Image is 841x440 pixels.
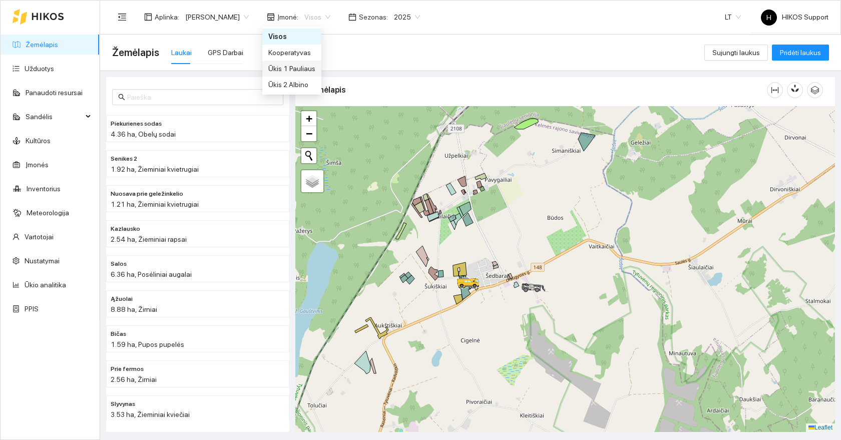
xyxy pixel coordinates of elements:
span: 1.92 ha, Žieminiai kvietrugiai [111,165,199,173]
span: 6.36 ha, Posėliniai augalai [111,270,192,278]
a: Layers [301,170,323,192]
span: LT [725,10,741,25]
span: Kazlausko [111,224,140,234]
a: Leaflet [808,424,832,431]
span: Nuosava prie geležinkelio [111,189,183,199]
button: Sujungti laukus [704,45,768,61]
span: Visos [304,10,330,25]
span: Paulius [185,10,249,25]
div: Kooperatyvas [268,47,315,58]
a: Užduotys [25,65,54,73]
a: Zoom out [301,126,316,141]
a: Panaudoti resursai [26,89,83,97]
div: Ūkis 1 Pauliaus [268,63,315,74]
span: Pridėti laukus [780,47,821,58]
button: column-width [767,82,783,98]
input: Paieška [127,92,277,103]
div: GPS Darbai [208,47,243,58]
span: Bičas [111,329,126,339]
span: 4.36 ha, Obelų sodai [111,130,176,138]
span: calendar [348,13,356,21]
span: layout [144,13,152,21]
span: 1.59 ha, Pupos pupelės [111,340,184,348]
span: Įmonė : [277,12,298,23]
button: menu-fold [112,7,132,27]
span: menu-fold [118,13,127,22]
div: Ūkis 2 Albino [262,77,321,93]
div: Visos [268,31,315,42]
a: Ūkio analitika [25,281,66,289]
a: Sujungti laukus [704,49,768,57]
span: Slyvynas [111,399,135,409]
span: HIKOS Support [761,13,828,21]
div: Laukai [171,47,192,58]
span: Žemėlapis [112,45,159,61]
button: Pridėti laukus [772,45,829,61]
span: Senikes 2 [111,154,137,164]
span: 8.88 ha, Žirniai [111,305,157,313]
a: Vartotojai [25,233,54,241]
span: column-width [767,86,782,94]
span: 1.21 ha, Žieminiai kvietrugiai [111,200,199,208]
span: Sujungti laukus [712,47,760,58]
span: 3.53 ha, Žieminiai kviečiai [111,410,190,418]
a: Įmonės [26,161,49,169]
span: Aplinka : [155,12,179,23]
span: search [118,94,125,101]
span: Sezonas : [359,12,388,23]
span: Ąžuolai [111,294,133,304]
span: 2025 [394,10,420,25]
a: Pridėti laukus [772,49,829,57]
div: Kooperatyvas [262,45,321,61]
a: Zoom in [301,111,316,126]
span: − [306,127,312,140]
span: H [766,10,771,26]
div: Ūkis 1 Pauliaus [262,61,321,77]
a: Meteorologija [27,209,69,217]
a: Kultūros [26,137,51,145]
a: Nustatymai [25,257,60,265]
a: Žemėlapis [26,41,58,49]
span: 2.56 ha, Žirniai [111,375,157,383]
span: + [306,112,312,125]
span: Salos [111,259,127,269]
button: Initiate a new search [301,148,316,163]
span: Piekurienes sodas [111,119,162,129]
div: Visos [262,29,321,45]
span: Prie fermos [111,364,144,374]
span: shop [267,13,275,21]
span: 2.54 ha, Žieminiai rapsai [111,235,187,243]
a: PPIS [25,305,39,313]
span: Sandėlis [26,107,83,127]
div: Žemėlapis [307,76,767,104]
div: Ūkis 2 Albino [268,79,315,90]
a: Inventorius [27,185,61,193]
